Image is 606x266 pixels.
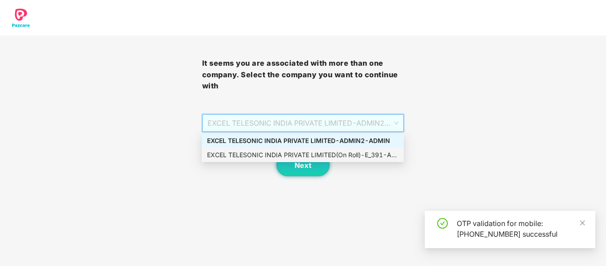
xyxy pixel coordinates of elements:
span: check-circle [437,218,448,229]
button: Next [276,154,330,176]
span: Next [295,161,311,170]
div: EXCEL TELESONIC INDIA PRIVATE LIMITED - ADMIN2 - ADMIN [207,136,399,146]
span: EXCEL TELESONIC INDIA PRIVATE LIMITED - ADMIN2 - ADMIN [207,115,399,131]
div: OTP validation for mobile: [PHONE_NUMBER] successful [457,218,585,239]
h3: It seems you are associated with more than one company. Select the company you want to continue with [202,58,404,92]
span: close [579,220,586,226]
div: EXCEL TELESONIC INDIA PRIVATE LIMITED(On Roll) - E_391 - ADMIN [207,150,399,160]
